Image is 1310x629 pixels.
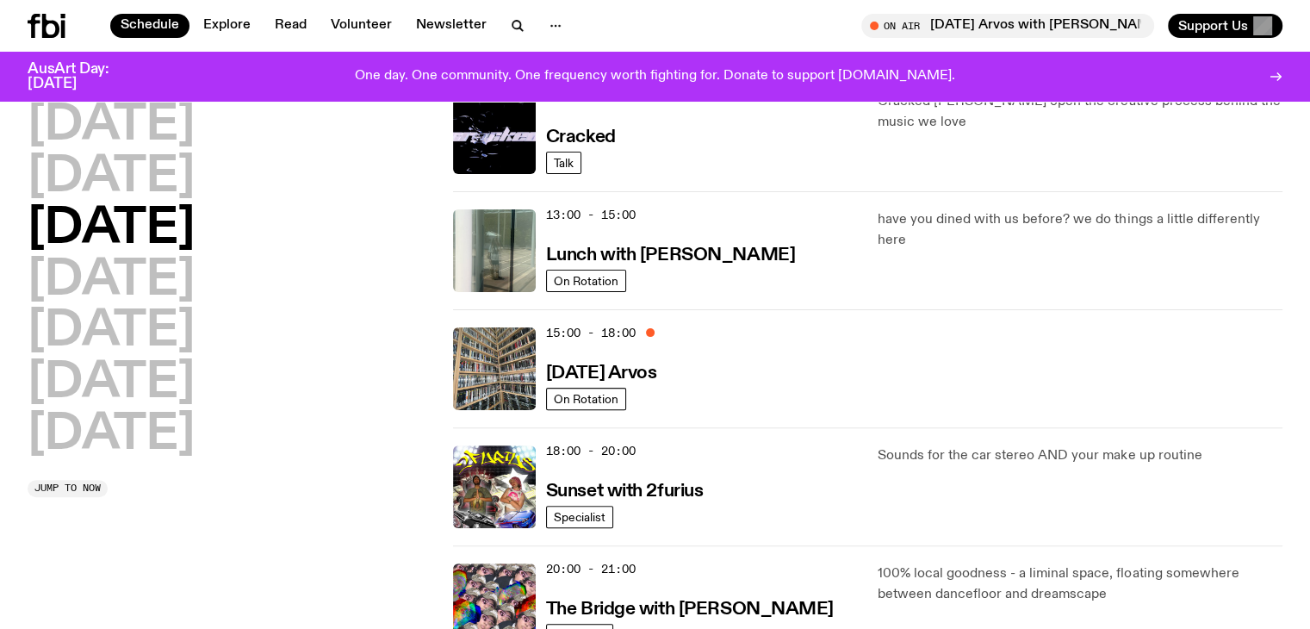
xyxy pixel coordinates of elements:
[28,359,195,408] button: [DATE]
[546,325,636,341] span: 15:00 - 18:00
[193,14,261,38] a: Explore
[264,14,317,38] a: Read
[546,506,613,528] a: Specialist
[546,361,657,383] a: [DATE] Arvos
[878,445,1282,466] p: Sounds for the car stereo AND your make up routine
[1168,14,1282,38] button: Support Us
[28,257,195,305] button: [DATE]
[546,152,581,174] a: Talk
[554,274,618,287] span: On Rotation
[878,91,1282,133] p: Cracked [PERSON_NAME] open the creative process behind the music we love
[110,14,189,38] a: Schedule
[34,483,101,493] span: Jump to now
[546,479,704,501] a: Sunset with 2furius
[554,156,574,169] span: Talk
[878,564,1282,605] p: 100% local goodness - a liminal space, floating somewhere between dancefloor and dreamscape
[28,308,195,356] button: [DATE]
[28,102,195,150] button: [DATE]
[28,153,195,202] button: [DATE]
[406,14,497,38] a: Newsletter
[878,209,1282,251] p: have you dined with us before? we do things a little differently here
[554,510,605,523] span: Specialist
[546,483,704,501] h3: Sunset with 2furius
[28,62,138,91] h3: AusArt Day: [DATE]
[546,125,616,146] a: Cracked
[861,14,1154,38] button: On Air[DATE] Arvos with [PERSON_NAME]
[546,270,626,292] a: On Rotation
[546,243,795,265] a: Lunch with [PERSON_NAME]
[28,480,108,497] button: Jump to now
[546,207,636,223] span: 13:00 - 15:00
[546,601,834,619] h3: The Bridge with [PERSON_NAME]
[546,128,616,146] h3: Cracked
[28,205,195,253] button: [DATE]
[1178,18,1248,34] span: Support Us
[546,561,636,577] span: 20:00 - 21:00
[546,388,626,410] a: On Rotation
[546,443,636,459] span: 18:00 - 20:00
[546,246,795,265] h3: Lunch with [PERSON_NAME]
[28,411,195,459] button: [DATE]
[453,327,536,410] img: A corner shot of the fbi music library
[453,445,536,528] img: In the style of cheesy 2000s hip hop mixtapes - Mateo on the left has his hands clapsed in prayer...
[320,14,402,38] a: Volunteer
[355,69,955,84] p: One day. One community. One frequency worth fighting for. Donate to support [DOMAIN_NAME].
[453,91,536,174] img: Logo for Podcast Cracked. Black background, with white writing, with glass smashing graphics
[554,392,618,405] span: On Rotation
[546,597,834,619] a: The Bridge with [PERSON_NAME]
[546,364,657,383] h3: [DATE] Arvos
